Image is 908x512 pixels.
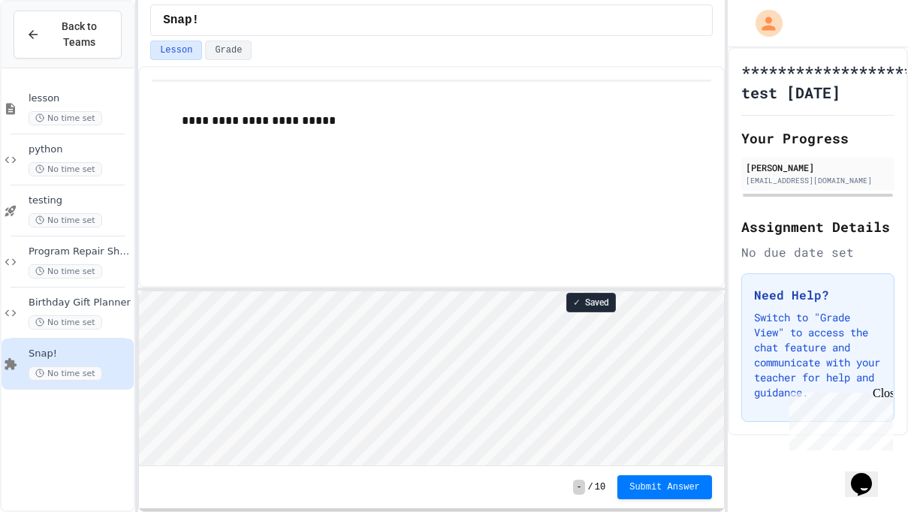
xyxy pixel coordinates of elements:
button: Back to Teams [14,11,122,59]
span: No time set [29,111,102,125]
p: Switch to "Grade View" to access the chat feature and communicate with your teacher for help and ... [754,310,882,400]
div: No due date set [741,243,894,261]
span: python [29,143,131,156]
button: Lesson [150,41,202,60]
span: Program Repair Shop [29,245,131,258]
button: Submit Answer [617,475,712,499]
div: [PERSON_NAME] [746,161,890,174]
span: No time set [29,213,102,227]
span: ✓ [573,297,581,309]
iframe: chat widget [845,452,893,497]
h2: Your Progress [741,128,894,149]
div: My Account [740,6,786,41]
button: Grade [205,41,252,60]
span: Snap! [163,11,199,29]
iframe: Snap! Programming Environment [139,291,724,465]
span: No time set [29,315,102,330]
iframe: chat widget [783,387,893,450]
span: 10 [595,481,605,493]
span: Saved [585,297,609,309]
span: lesson [29,92,131,105]
span: / [588,481,593,493]
h3: Need Help? [754,286,882,304]
span: Birthday Gift Planner [29,297,131,309]
span: No time set [29,366,102,381]
span: Submit Answer [629,481,700,493]
span: No time set [29,162,102,176]
h2: Assignment Details [741,216,894,237]
span: No time set [29,264,102,279]
span: testing [29,194,131,207]
div: Chat with us now!Close [6,6,104,95]
div: [EMAIL_ADDRESS][DOMAIN_NAME] [746,175,890,186]
span: Back to Teams [49,19,109,50]
span: - [573,480,584,495]
span: Snap! [29,348,131,360]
